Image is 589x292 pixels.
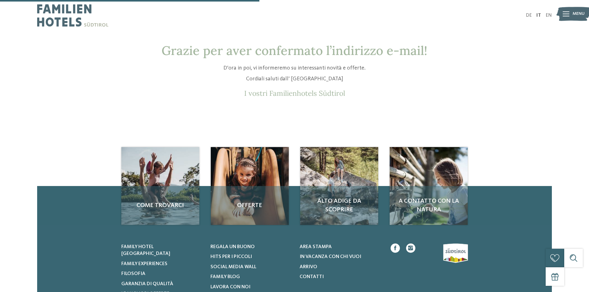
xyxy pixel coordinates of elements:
a: Confermazione e-mail Come trovarci [121,147,199,225]
span: Area stampa [300,244,332,249]
a: Family hotel [GEOGRAPHIC_DATA] [121,243,203,257]
span: Alto Adige da scoprire [306,197,372,214]
span: In vacanza con chi vuoi [300,254,361,259]
a: DE [526,13,532,18]
a: Family experiences [121,260,203,267]
span: Offerte [217,201,283,210]
a: Area stampa [300,243,381,250]
span: Family hotel [GEOGRAPHIC_DATA] [121,244,170,256]
a: Garanzia di qualità [121,281,203,287]
a: Confermazione e-mail A contatto con la natura [390,147,468,225]
p: D’ora in poi, vi informeremo su interessanti novità e offerte. [148,64,442,72]
a: Family Blog [210,273,292,280]
a: Lavora con noi [210,284,292,290]
a: Hits per i piccoli [210,253,292,260]
span: Arrivo [300,264,317,269]
span: Garanzia di qualità [121,281,173,286]
a: Filosofia [121,270,203,277]
img: Confermazione e-mail [300,147,378,225]
a: EN [546,13,552,18]
span: Grazie per aver confermato l’indirizzo e-mail! [162,43,427,58]
span: Come trovarci [128,201,193,210]
span: Family Blog [210,274,240,279]
a: Confermazione e-mail Alto Adige da scoprire [300,147,378,225]
a: IT [536,13,541,18]
span: Family experiences [121,261,167,266]
a: Social Media Wall [210,264,292,270]
span: Filosofia [121,271,145,276]
span: Menu [573,11,585,17]
p: I vostri Familienhotels Südtirol [148,89,442,98]
a: Confermazione e-mail Offerte [211,147,289,225]
a: Arrivo [300,264,381,270]
span: Lavora con noi [210,285,250,290]
span: Hits per i piccoli [210,254,252,259]
a: In vacanza con chi vuoi [300,253,381,260]
span: A contatto con la natura [396,197,461,214]
img: Confermazione e-mail [121,147,199,225]
img: Confermazione e-mail [390,147,468,225]
p: Cordiali saluti dall’ [GEOGRAPHIC_DATA] [148,75,442,83]
span: Social Media Wall [210,264,256,269]
a: Regala un buono [210,243,292,250]
img: Confermazione e-mail [211,147,289,225]
span: Contatti [300,274,324,279]
a: Contatti [300,273,381,280]
span: Regala un buono [210,244,255,249]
